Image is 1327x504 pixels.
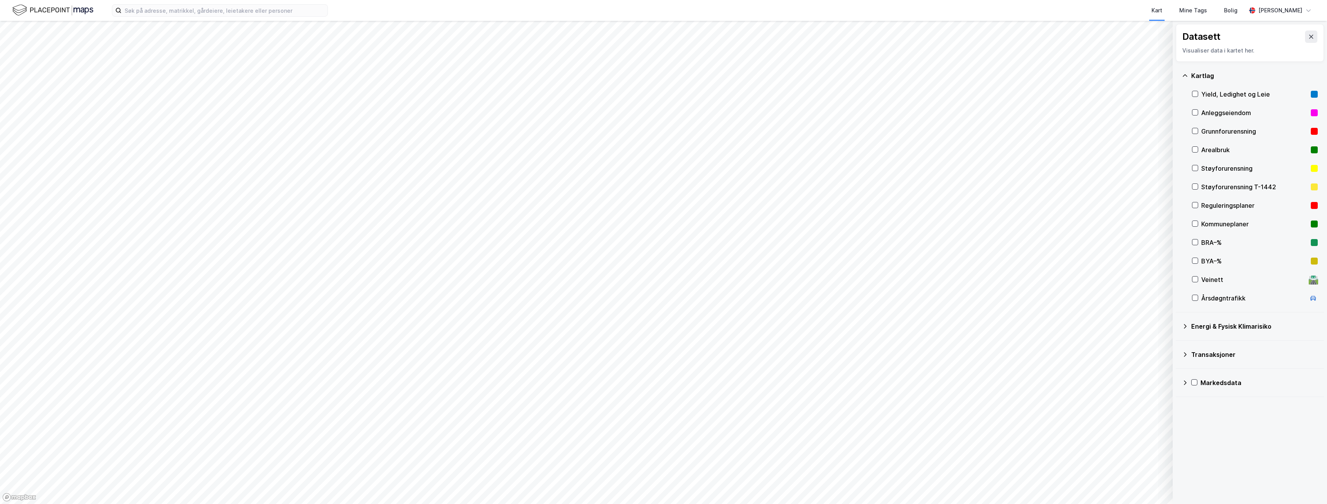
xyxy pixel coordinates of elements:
[1288,467,1327,504] iframe: Chat Widget
[1201,164,1308,173] div: Støyforurensning
[1201,145,1308,154] div: Arealbruk
[1191,322,1318,331] div: Energi & Fysisk Klimarisiko
[1200,378,1318,387] div: Markedsdata
[1224,6,1238,15] div: Bolig
[1201,219,1308,229] div: Kommuneplaner
[1191,350,1318,359] div: Transaksjoner
[1182,46,1317,55] div: Visualiser data i kartet her.
[1191,71,1318,80] div: Kartlag
[2,493,36,502] a: Mapbox homepage
[1201,127,1308,136] div: Grunnforurensning
[1201,90,1308,99] div: Yield, Ledighet og Leie
[1201,108,1308,117] div: Anleggseiendom
[1201,201,1308,210] div: Reguleringsplaner
[1201,238,1308,247] div: BRA–%
[1201,182,1308,192] div: Støyforurensning T-1442
[1151,6,1162,15] div: Kart
[122,5,328,16] input: Søk på adresse, matrikkel, gårdeiere, leietakere eller personer
[1201,294,1305,303] div: Årsdøgntrafikk
[1201,256,1308,266] div: BYA–%
[1179,6,1207,15] div: Mine Tags
[1288,467,1327,504] div: Kontrollprogram for chat
[1182,31,1221,43] div: Datasett
[12,3,93,17] img: logo.f888ab2527a4732fd821a326f86c7f29.svg
[1201,275,1305,284] div: Veinett
[1258,6,1302,15] div: [PERSON_NAME]
[1308,275,1319,285] div: 🛣️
